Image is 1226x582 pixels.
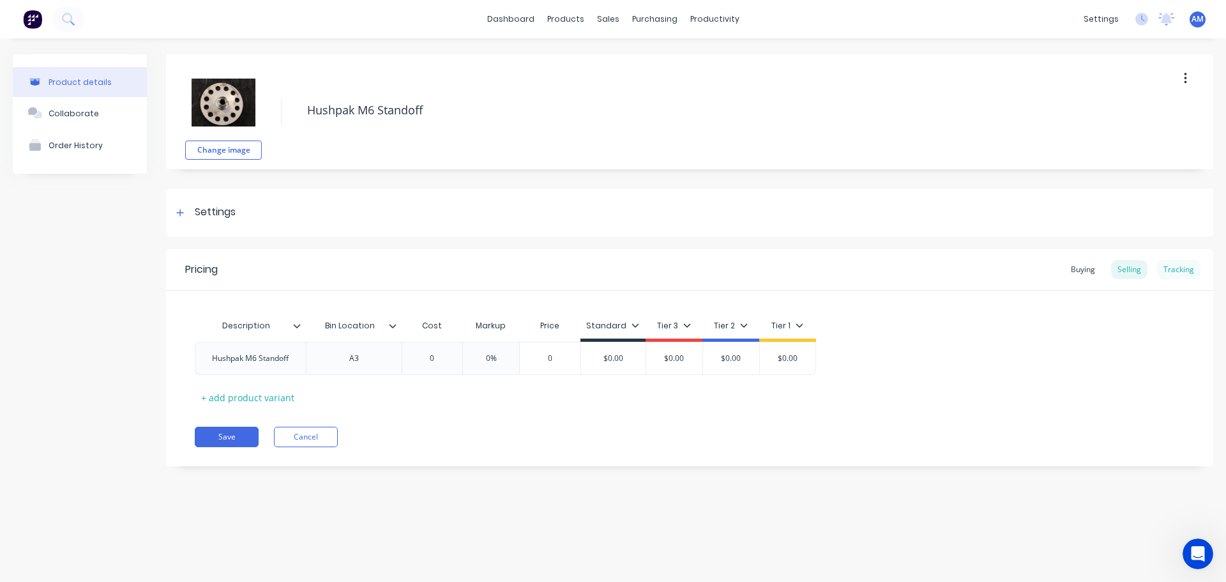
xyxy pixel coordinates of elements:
div: productivity [684,10,746,29]
div: Price [519,313,580,339]
div: Markup [462,313,519,339]
div: Close [224,6,247,29]
div: fileChange image [185,64,262,160]
div: Tier 1 [771,320,803,332]
div: Hushpak M6 StandoffA300%0$0.00$0.00$0.00$0.00 [195,342,816,375]
div: settings [1077,10,1125,29]
div: products [541,10,591,29]
div: + add product variant [195,388,301,408]
img: file [192,70,255,134]
div: Bin Location [306,310,394,342]
button: Change image [185,141,262,160]
div: sales [591,10,626,29]
div: $0.00 [581,342,646,374]
div: Tier 3 [657,320,691,332]
div: Product details [49,77,112,87]
div: Pricing [185,262,218,277]
button: Product details [13,67,147,97]
div: Description [195,313,306,339]
div: Cost [402,313,463,339]
div: Buying [1064,260,1101,279]
iframe: Intercom live chat [1183,539,1213,569]
div: Settings [195,204,236,220]
div: Bin Location [306,313,402,339]
div: A3 [322,350,386,367]
a: dashboard [481,10,541,29]
div: Tier 2 [714,320,748,332]
div: Description [195,310,298,342]
div: purchasing [626,10,684,29]
div: Order History [49,141,103,150]
button: Collaborate [13,97,147,129]
span: AM [1192,13,1204,25]
button: Cancel [274,427,338,447]
img: Factory [23,10,42,29]
textarea: Hushpak M6 Standoff [301,95,1108,125]
div: Standard [586,320,639,332]
div: Tracking [1157,260,1200,279]
div: 0 [518,342,582,374]
div: $0.00 [755,342,819,374]
div: $0.00 [699,342,763,374]
div: $0.00 [642,342,706,374]
button: Save [195,427,259,447]
div: Selling [1111,260,1147,279]
button: Order History [13,129,147,161]
div: 0% [459,342,523,374]
div: 0 [400,342,464,374]
div: Hushpak M6 Standoff [202,350,299,367]
button: go back [8,5,33,29]
div: Collaborate [49,109,99,118]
